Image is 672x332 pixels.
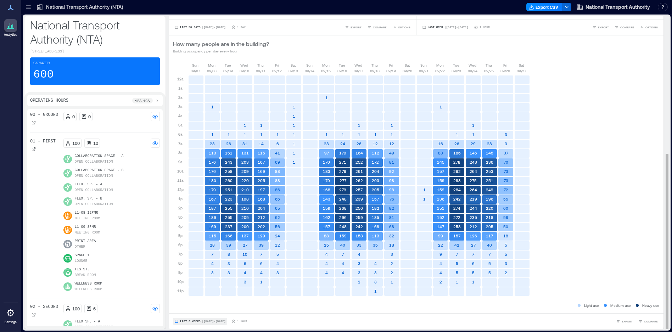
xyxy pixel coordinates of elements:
p: Tue [339,62,345,68]
p: 0 [88,114,91,119]
text: 1 [244,123,246,128]
p: Capacity [33,61,50,66]
p: 09/10 [240,68,249,74]
text: 198 [241,197,249,201]
text: 218 [486,215,493,220]
span: COMPARE [620,25,634,29]
span: National Transport Authority [586,4,650,11]
text: 81 [389,160,394,164]
p: Open Collaboration [75,187,113,193]
button: OPTIONS [391,24,412,31]
text: 159 [437,187,444,192]
text: 1 [423,187,426,192]
p: National Transport Authority (NTA) [30,18,160,46]
text: 1 [293,123,295,128]
text: 172 [372,160,379,164]
p: 5a [178,122,183,128]
text: 202 [258,224,265,229]
p: 09/24 [468,68,477,74]
p: 09/13 [289,68,298,74]
text: 88 [275,178,280,183]
p: 1 Hour [480,25,490,29]
p: Open Collaboration [75,159,113,165]
text: 92 [389,169,394,174]
p: Flex. Sp. - A [75,182,113,187]
text: 157 [372,197,379,201]
button: Last 90 Days |[DATE]-[DATE] [173,24,227,31]
text: 1 [244,132,246,137]
p: 2p [178,205,183,211]
p: 3a [178,104,183,109]
text: 1 [293,114,295,118]
text: 1 [342,132,344,137]
text: 151 [437,206,444,210]
text: 83 [438,151,443,155]
text: 200 [241,224,249,229]
text: 1 [293,141,295,146]
text: 248 [339,197,347,201]
text: 159 [437,178,444,183]
text: 1 [472,123,475,128]
text: 248 [339,224,347,229]
text: 166 [225,233,233,238]
text: 1 [439,105,442,109]
text: 220 [241,178,249,183]
text: 145 [486,151,493,155]
p: 7a [178,141,183,146]
text: 179 [209,187,216,192]
text: 58 [503,215,508,220]
p: 8a [178,150,183,156]
text: 284 [453,187,461,192]
text: 1 [260,123,263,128]
a: Analytics [2,17,19,39]
text: 236 [486,160,493,164]
button: EXPORT [615,318,634,325]
p: 6a [178,131,183,137]
text: 26 [357,141,362,146]
text: 169 [209,224,216,229]
text: 1 [293,132,295,137]
text: 235 [470,215,477,220]
text: 157 [323,224,330,229]
text: 182 [372,206,379,210]
text: 260 [225,178,233,183]
p: 09/18 [370,68,380,74]
text: 239 [355,197,363,201]
p: 09/19 [386,68,396,74]
p: 09/08 [207,68,217,74]
text: 6 [276,141,279,146]
p: Tue [225,62,231,68]
p: Operating Hours [30,98,68,103]
p: 01 - First [30,139,56,144]
p: 0 [72,114,75,119]
text: 167 [209,197,216,201]
text: 69 [275,160,280,164]
text: 112 [372,151,379,155]
text: 275 [470,178,477,183]
text: 1 [358,132,360,137]
text: 66 [275,197,280,201]
text: 1 [472,132,475,137]
p: Thu [371,62,378,68]
text: 157 [437,169,444,174]
a: Settings [2,304,19,326]
text: 81 [389,215,394,220]
text: 203 [372,178,379,183]
text: 28 [487,141,492,146]
text: 209 [241,169,249,174]
text: 159 [323,206,330,210]
text: 205 [486,224,493,229]
p: Thu [486,62,492,68]
text: 243 [470,160,477,164]
text: 242 [453,197,461,201]
p: Wed [354,62,362,68]
text: 146 [470,151,477,155]
text: 249 [486,187,493,192]
text: 169 [258,169,265,174]
text: 205 [258,178,265,183]
text: 167 [258,160,265,164]
text: 1 [228,132,230,137]
p: L1-09 8PMR [75,224,100,230]
text: 271 [339,160,346,164]
p: 4p [178,224,183,229]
